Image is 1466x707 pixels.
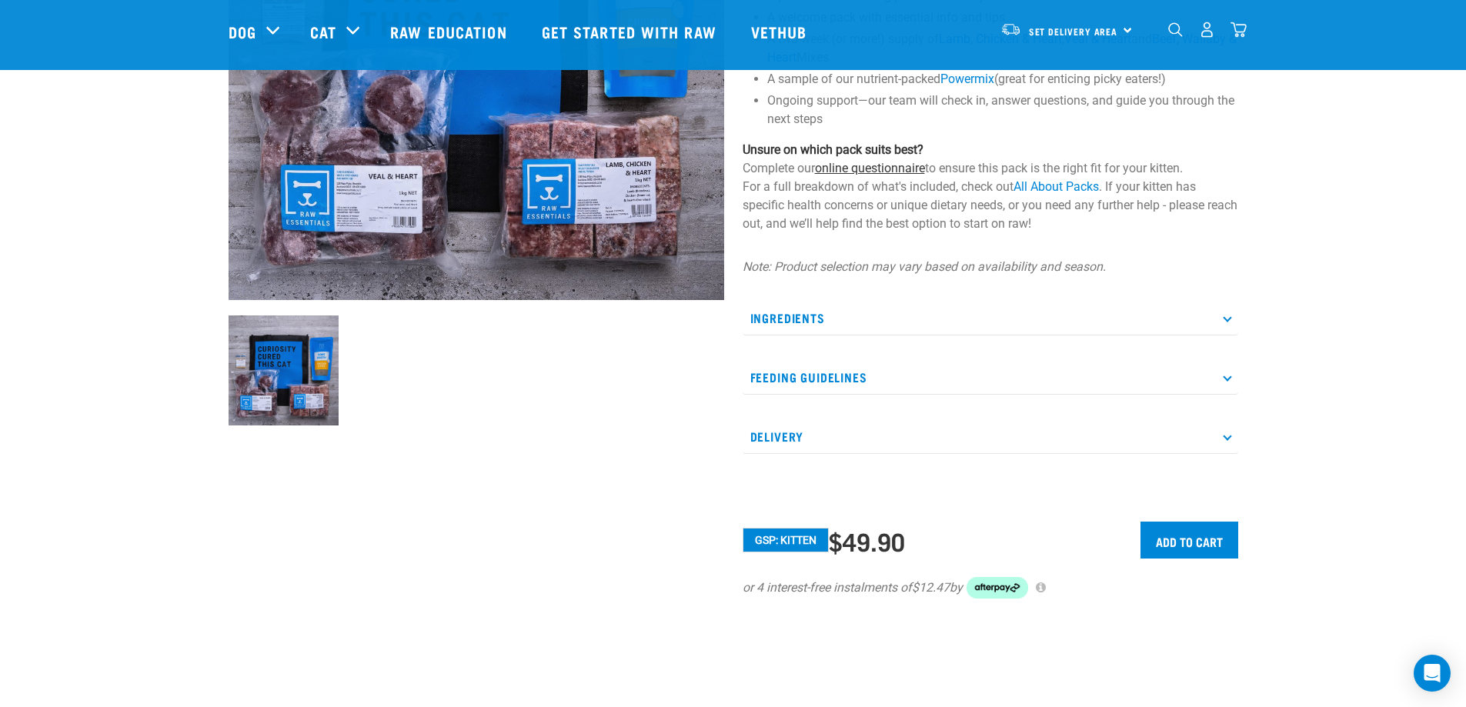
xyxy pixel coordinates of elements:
a: All About Packs [1014,179,1099,194]
div: or 4 interest-free instalments of by [743,577,1238,599]
a: Dog [229,20,256,43]
p: Feeding Guidelines [743,360,1238,395]
a: Powermix [940,72,994,86]
span: Set Delivery Area [1029,28,1118,34]
img: home-icon@2x.png [1231,22,1247,38]
img: user.png [1199,22,1215,38]
strong: Unsure on which pack suits best? [743,142,923,157]
p: Ingredients [743,301,1238,335]
a: Vethub [736,1,827,62]
li: A sample of our nutrient-packed (great for enticing picky eaters!) [767,70,1238,88]
a: online questionnaire [815,161,925,175]
img: van-moving.png [1000,22,1021,36]
a: Raw Education [375,1,526,62]
p: Complete our to ensure this pack is the right fit for your kitten. For a full breakdown of what's... [743,141,1238,233]
div: $49.90 [829,527,905,555]
img: home-icon-1@2x.png [1168,22,1183,37]
em: Note: Product selection may vary based on availability and season. [743,259,1106,274]
div: Open Intercom Messenger [1414,655,1451,692]
a: Get started with Raw [526,1,736,62]
input: Add to cart [1140,522,1238,559]
span: $12.47 [912,579,950,597]
button: GSP: Kitten [743,528,829,552]
img: Afterpay [967,577,1028,599]
img: NSP Kitten Update [229,315,339,425]
a: Cat [310,20,336,43]
p: Delivery [743,419,1238,454]
li: Ongoing support—our team will check in, answer questions, and guide you through the next steps [767,92,1238,128]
